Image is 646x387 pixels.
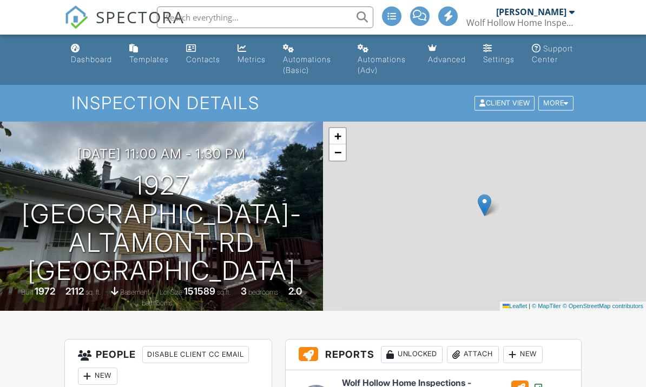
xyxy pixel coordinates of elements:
[528,39,579,70] a: Support Center
[77,146,246,161] h3: [DATE] 11:00 am - 1:30 pm
[288,285,302,297] div: 2.0
[142,299,173,307] span: bathrooms
[329,144,346,161] a: Zoom out
[358,55,406,75] div: Automations (Adv)
[129,55,169,64] div: Templates
[184,285,215,297] div: 151589
[35,285,55,297] div: 1972
[241,285,247,297] div: 3
[428,55,466,64] div: Advanced
[424,39,470,70] a: Advanced
[64,5,88,29] img: The Best Home Inspection Software - Spectora
[186,55,220,64] div: Contacts
[329,128,346,144] a: Zoom in
[538,96,574,111] div: More
[286,339,581,370] h3: Reports
[483,55,515,64] div: Settings
[65,285,84,297] div: 2112
[447,346,499,363] div: Attach
[334,145,341,159] span: −
[466,17,575,28] div: Wolf Hollow Home Inspections
[503,303,527,309] a: Leaflet
[96,5,184,28] span: SPECTORA
[157,6,373,28] input: Search everything...
[182,39,225,70] a: Contacts
[532,44,573,64] div: Support Center
[233,39,270,70] a: Metrics
[474,96,535,111] div: Client View
[473,98,537,106] a: Client View
[503,346,543,363] div: New
[78,368,117,385] div: New
[142,346,249,363] div: Disable Client CC Email
[238,55,266,64] div: Metrics
[160,288,182,296] span: Lot Size
[563,303,643,309] a: © OpenStreetMap contributors
[17,171,306,285] h1: 1927 [GEOGRAPHIC_DATA]-Altamont Rd [GEOGRAPHIC_DATA]
[125,39,173,70] a: Templates
[478,194,491,216] img: Marker
[120,288,149,296] span: basement
[353,39,415,81] a: Automations (Advanced)
[529,303,530,309] span: |
[283,55,331,75] div: Automations (Basic)
[381,346,443,363] div: Unlocked
[248,288,278,296] span: bedrooms
[67,39,116,70] a: Dashboard
[496,6,566,17] div: [PERSON_NAME]
[21,288,33,296] span: Built
[532,303,561,309] a: © MapTiler
[71,55,112,64] div: Dashboard
[334,129,341,143] span: +
[64,15,184,37] a: SPECTORA
[479,39,519,70] a: Settings
[71,94,575,112] h1: Inspection Details
[217,288,230,296] span: sq.ft.
[279,39,344,81] a: Automations (Basic)
[85,288,101,296] span: sq. ft.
